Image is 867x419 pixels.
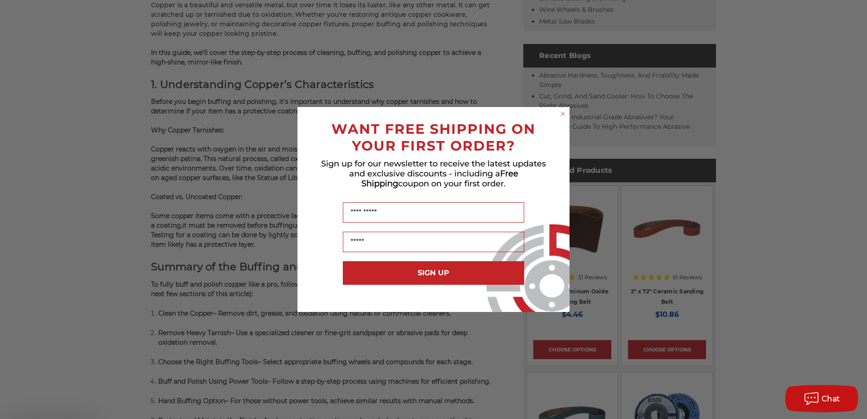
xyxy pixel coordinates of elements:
[343,232,524,252] input: Email
[343,261,524,285] button: SIGN UP
[361,169,518,189] span: Free Shipping
[321,159,546,189] span: Sign up for our newsletter to receive the latest updates and exclusive discounts - including a co...
[822,395,840,403] span: Chat
[785,385,858,412] button: Chat
[558,109,567,118] button: Close dialog
[331,121,536,154] span: WANT FREE SHIPPING ON YOUR FIRST ORDER?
